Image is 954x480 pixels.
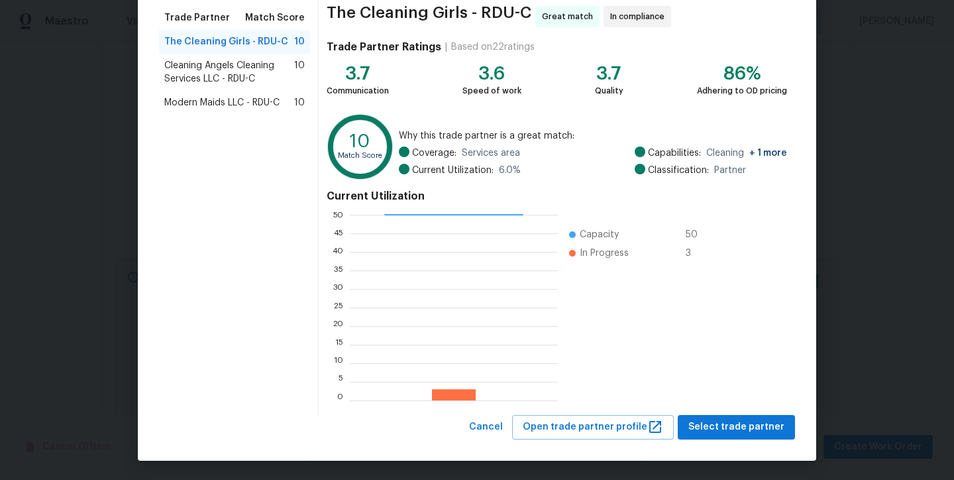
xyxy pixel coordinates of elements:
text: 10 [350,132,370,150]
span: Great match [542,10,598,23]
text: 30 [333,285,343,293]
button: Open trade partner profile [512,415,674,440]
h4: Trade Partner Ratings [327,40,441,54]
text: 50 [333,211,343,219]
span: Capacity [580,228,619,241]
div: | [441,40,451,54]
span: In Progress [580,247,629,260]
div: 3.7 [327,67,389,80]
div: Communication [327,84,389,97]
span: Cancel [469,419,503,436]
span: The Cleaning Girls - RDU-C [327,6,531,27]
text: 45 [333,229,343,237]
span: + 1 more [749,149,787,158]
div: Adhering to OD pricing [697,84,787,97]
div: Based on 22 ratings [451,40,535,54]
div: 3.7 [595,67,623,80]
span: The Cleaning Girls - RDU-C [164,35,288,48]
span: Coverage: [412,147,456,160]
text: 35 [334,267,343,274]
span: 50 [686,228,707,241]
div: 3.6 [462,67,521,80]
span: 3 [686,247,707,260]
span: Classification: [648,164,709,177]
span: In compliance [610,10,670,23]
text: 40 [332,248,343,256]
text: 5 [339,378,343,386]
div: 86% [697,67,787,80]
text: 0 [337,396,343,404]
span: 10 [294,96,305,109]
span: Modern Maids LLC - RDU-C [164,96,280,109]
span: Match Score [245,11,305,25]
h4: Current Utilization [327,190,787,203]
span: Trade Partner [164,11,230,25]
span: Why this trade partner is a great match: [399,129,787,143]
span: Current Utilization: [412,164,494,177]
span: Cleaning Angels Cleaning Services LLC - RDU-C [164,59,294,86]
span: 6.0 % [499,164,521,177]
div: Quality [595,84,623,97]
text: Match Score [338,152,382,159]
span: 10 [294,35,305,48]
text: 20 [333,322,343,330]
button: Select trade partner [678,415,795,440]
span: Services area [462,147,520,160]
span: Capabilities: [648,147,701,160]
text: 10 [334,359,343,367]
span: Partner [714,164,746,177]
span: Select trade partner [688,419,784,436]
text: 25 [334,304,343,312]
div: Speed of work [462,84,521,97]
button: Cancel [464,415,508,440]
span: Open trade partner profile [523,419,663,436]
span: 10 [294,59,305,86]
text: 15 [335,341,343,349]
span: Cleaning [706,147,787,160]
